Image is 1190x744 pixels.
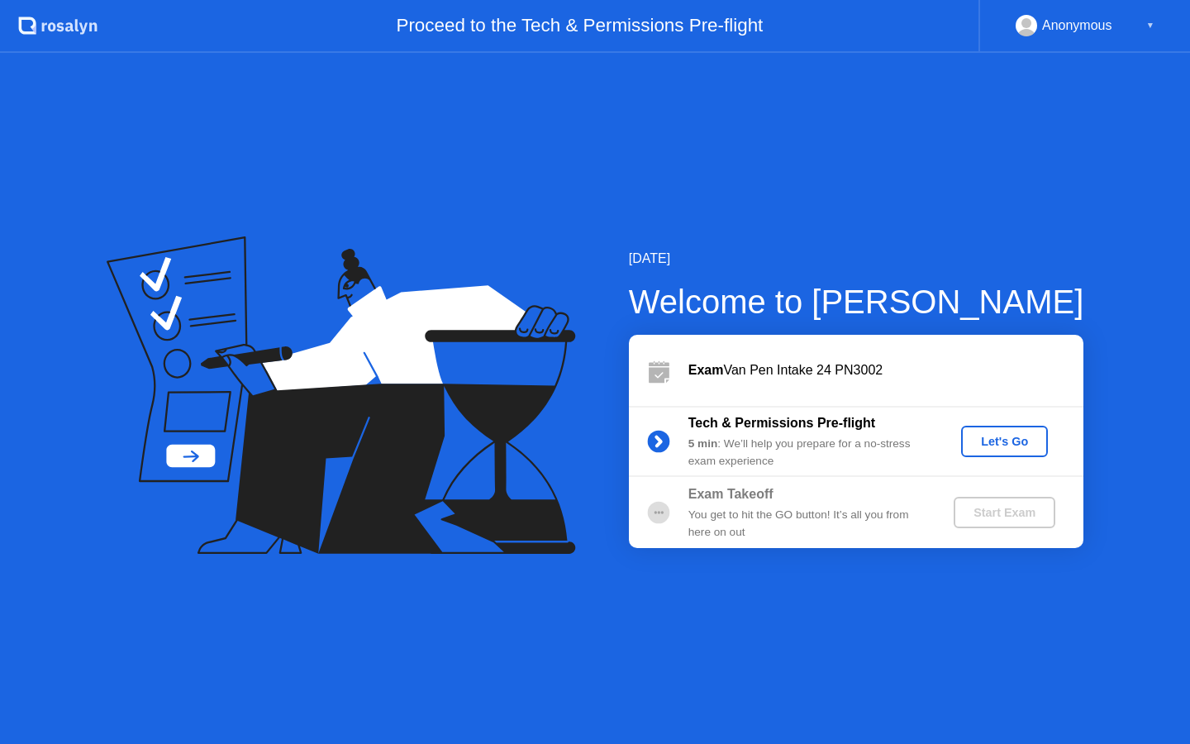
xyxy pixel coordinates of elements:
b: Exam Takeoff [688,487,773,501]
div: Welcome to [PERSON_NAME] [629,277,1084,327]
div: Anonymous [1042,15,1112,36]
b: 5 min [688,437,718,450]
div: Start Exam [960,506,1049,519]
button: Start Exam [954,497,1055,528]
b: Exam [688,363,724,377]
button: Let's Go [961,426,1048,457]
b: Tech & Permissions Pre-flight [688,416,875,430]
div: You get to hit the GO button! It’s all you from here on out [688,507,926,541]
div: ▼ [1146,15,1154,36]
div: Van Pen Intake 24 PN3002 [688,360,1083,380]
div: : We’ll help you prepare for a no-stress exam experience [688,436,926,470]
div: Let's Go [968,435,1041,448]
div: [DATE] [629,249,1084,269]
